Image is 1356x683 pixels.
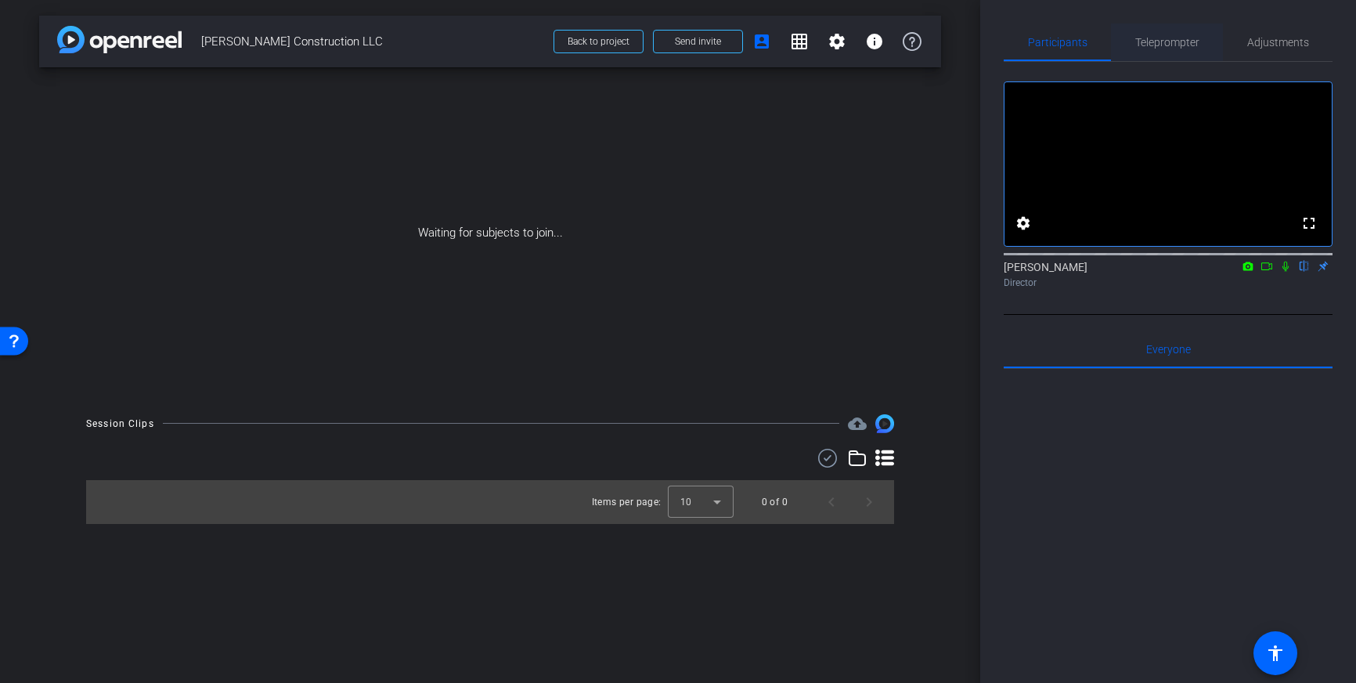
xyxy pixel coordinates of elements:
[875,414,894,433] img: Session clips
[57,26,182,53] img: app-logo
[848,414,867,433] span: Destinations for your clips
[1028,37,1087,48] span: Participants
[554,30,644,53] button: Back to project
[752,32,771,51] mat-icon: account_box
[1295,258,1314,273] mat-icon: flip
[813,483,850,521] button: Previous page
[653,30,743,53] button: Send invite
[1266,644,1285,663] mat-icon: accessibility
[1146,344,1191,355] span: Everyone
[1014,214,1033,233] mat-icon: settings
[1004,259,1333,290] div: [PERSON_NAME]
[1135,37,1199,48] span: Teleprompter
[848,414,867,433] mat-icon: cloud_upload
[592,494,662,510] div: Items per page:
[850,483,888,521] button: Next page
[1300,214,1318,233] mat-icon: fullscreen
[762,494,788,510] div: 0 of 0
[790,32,809,51] mat-icon: grid_on
[39,67,941,399] div: Waiting for subjects to join...
[201,26,544,57] span: [PERSON_NAME] Construction LLC
[1004,276,1333,290] div: Director
[865,32,884,51] mat-icon: info
[568,36,629,47] span: Back to project
[86,416,154,432] div: Session Clips
[675,35,721,48] span: Send invite
[1247,37,1309,48] span: Adjustments
[828,32,846,51] mat-icon: settings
